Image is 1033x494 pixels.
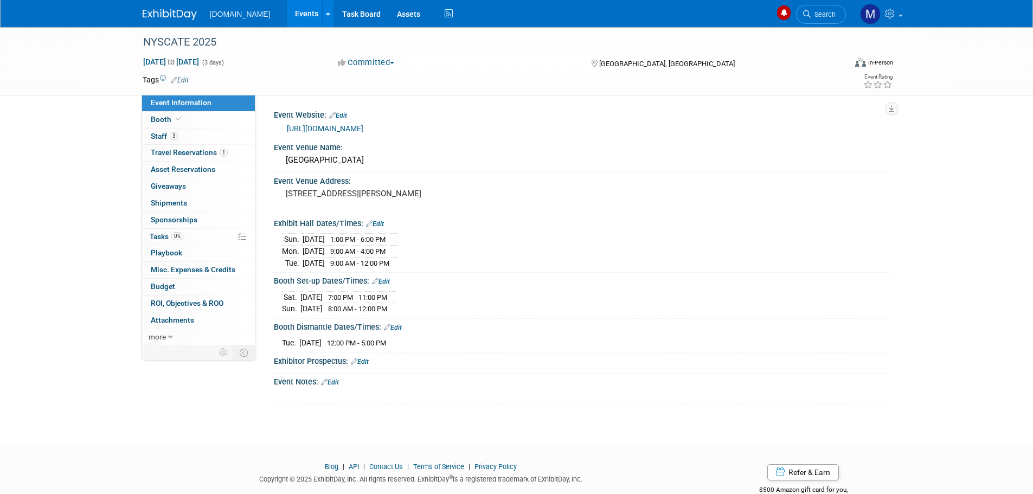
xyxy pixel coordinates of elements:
[466,463,473,471] span: |
[143,472,700,484] div: Copyright © 2025 ExhibitDay, Inc. All rights reserved. ExhibitDay is a registered trademark of Ex...
[142,145,255,161] a: Travel Reservations1
[282,257,303,268] td: Tue.
[328,293,387,301] span: 7:00 PM - 11:00 PM
[282,303,300,315] td: Sun.
[274,353,891,367] div: Exhibitor Prospectus:
[142,329,255,345] a: more
[151,316,194,324] span: Attachments
[299,337,322,349] td: [DATE]
[351,358,369,365] a: Edit
[868,59,893,67] div: In-Person
[274,139,891,153] div: Event Venue Name:
[142,279,255,295] a: Budget
[142,178,255,195] a: Giveaways
[142,129,255,145] a: Staff3
[321,378,339,386] a: Edit
[151,215,197,224] span: Sponsorships
[233,345,255,360] td: Toggle Event Tabs
[405,463,412,471] span: |
[151,98,211,107] span: Event Information
[303,234,325,246] td: [DATE]
[855,58,866,67] img: Format-Inperson.png
[274,215,891,229] div: Exhibit Hall Dates/Times:
[330,247,386,255] span: 9:00 AM - 4:00 PM
[201,59,224,66] span: (3 days)
[151,165,215,174] span: Asset Reservations
[282,291,300,303] td: Sat.
[143,9,197,20] img: ExhibitDay
[171,232,183,240] span: 0%
[449,474,453,480] sup: ®
[474,463,517,471] a: Privacy Policy
[143,57,200,67] span: [DATE] [DATE]
[330,259,389,267] span: 9:00 AM - 12:00 PM
[142,195,255,211] a: Shipments
[151,198,187,207] span: Shipments
[334,57,399,68] button: Committed
[811,10,836,18] span: Search
[328,305,387,313] span: 8:00 AM - 12:00 PM
[767,464,839,480] a: Refer & Earn
[210,10,271,18] span: [DOMAIN_NAME]
[796,5,846,24] a: Search
[286,189,519,198] pre: [STREET_ADDRESS][PERSON_NAME]
[142,262,255,278] a: Misc. Expenses & Credits
[151,299,223,307] span: ROI, Objectives & ROO
[142,212,255,228] a: Sponsorships
[151,182,186,190] span: Giveaways
[274,173,891,187] div: Event Venue Address:
[143,74,189,85] td: Tags
[860,4,881,24] img: Mark Menzella
[151,148,228,157] span: Travel Reservations
[361,463,368,471] span: |
[214,345,233,360] td: Personalize Event Tab Strip
[303,246,325,258] td: [DATE]
[282,337,299,349] td: Tue.
[330,235,386,243] span: 1:00 PM - 6:00 PM
[300,291,323,303] td: [DATE]
[151,115,184,124] span: Booth
[220,149,228,157] span: 1
[349,463,359,471] a: API
[372,278,390,285] a: Edit
[142,229,255,245] a: Tasks0%
[329,112,347,119] a: Edit
[366,220,384,228] a: Edit
[300,303,323,315] td: [DATE]
[369,463,403,471] a: Contact Us
[142,95,255,111] a: Event Information
[274,374,891,388] div: Event Notes:
[139,33,830,52] div: NYSCATE 2025
[151,265,235,274] span: Misc. Expenses & Credits
[142,162,255,178] a: Asset Reservations
[782,56,894,73] div: Event Format
[149,332,166,341] span: more
[142,245,255,261] a: Playbook
[303,257,325,268] td: [DATE]
[151,132,178,140] span: Staff
[282,152,883,169] div: [GEOGRAPHIC_DATA]
[325,463,338,471] a: Blog
[274,273,891,287] div: Booth Set-up Dates/Times:
[166,57,176,66] span: to
[171,76,189,84] a: Edit
[170,132,178,140] span: 3
[142,112,255,128] a: Booth
[599,60,735,68] span: [GEOGRAPHIC_DATA], [GEOGRAPHIC_DATA]
[340,463,347,471] span: |
[142,296,255,312] a: ROI, Objectives & ROO
[327,339,386,347] span: 12:00 PM - 5:00 PM
[282,234,303,246] td: Sun.
[151,248,182,257] span: Playbook
[274,107,891,121] div: Event Website:
[413,463,464,471] a: Terms of Service
[384,324,402,331] a: Edit
[282,246,303,258] td: Mon.
[176,116,182,122] i: Booth reservation complete
[150,232,183,241] span: Tasks
[274,319,891,333] div: Booth Dismantle Dates/Times:
[151,282,175,291] span: Budget
[863,74,893,80] div: Event Rating
[287,124,363,133] a: [URL][DOMAIN_NAME]
[142,312,255,329] a: Attachments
